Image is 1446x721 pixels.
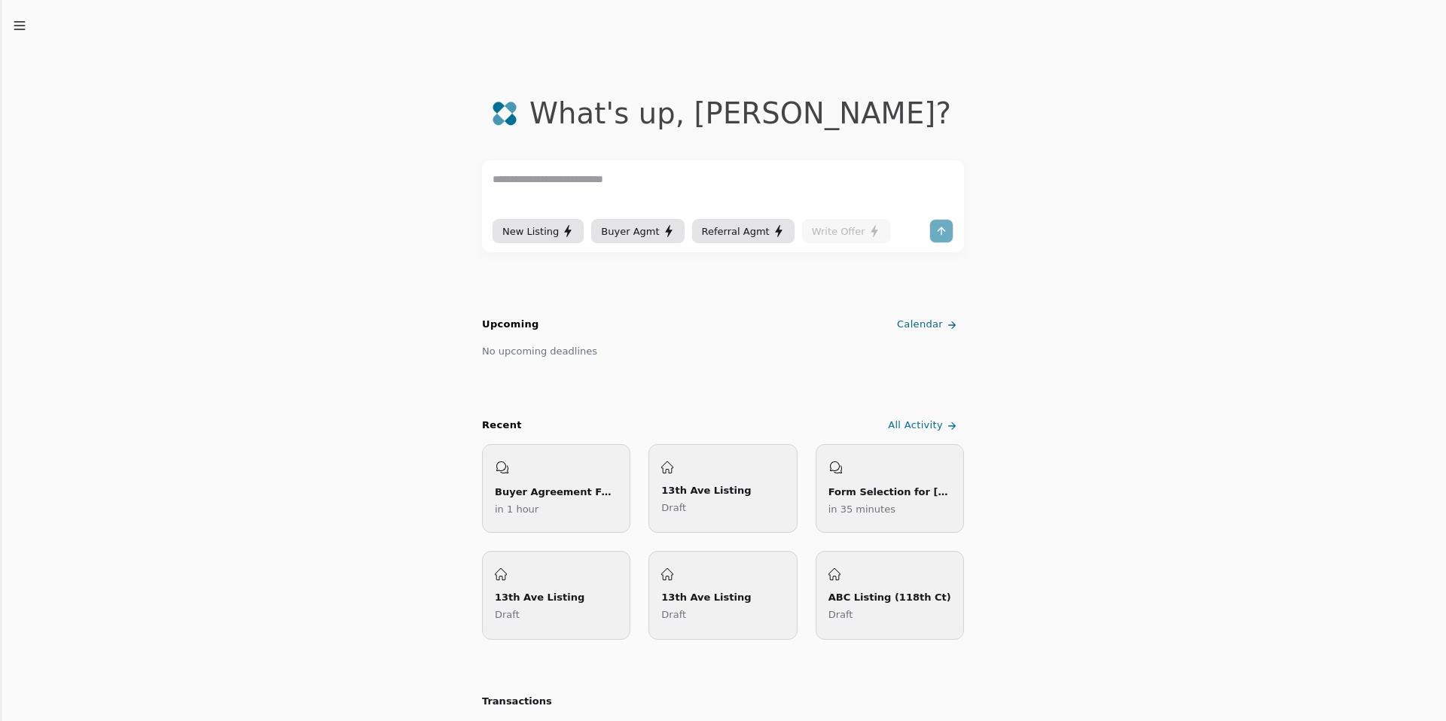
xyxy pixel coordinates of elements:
[885,413,964,438] a: All Activity
[482,551,630,640] a: 13th Ave ListingDraft
[502,224,574,239] div: New Listing
[482,694,964,710] h2: Transactions
[482,444,630,533] a: Buyer Agreement Form Preparationin 1 hour
[492,101,517,126] img: logo
[495,589,618,605] div: 13th Ave Listing
[828,503,895,515] time: Thursday, August 14, 2025 at 10:16:47 PM
[661,482,784,498] div: 13th Ave Listing
[482,317,539,333] h2: Upcoming
[648,551,797,640] a: 13th Ave ListingDraft
[828,484,951,500] div: Form Selection for [STREET_ADDRESS]
[495,607,618,622] p: Draft
[482,343,597,359] div: No upcoming deadlines
[601,224,659,239] span: Buyer Agmt
[816,444,964,533] a: Form Selection for [STREET_ADDRESS]in 35 minutes
[529,96,951,130] div: What's up , [PERSON_NAME] ?
[493,219,584,243] button: New Listing
[495,503,538,515] time: Thursday, August 14, 2025 at 10:42:26 PM
[702,224,770,239] span: Referral Agmt
[591,219,684,243] button: Buyer Agmt
[828,589,951,605] div: ABC Listing (118th Ct)
[816,551,964,640] a: ABC Listing (118th Ct)Draft
[692,219,795,243] button: Referral Agmt
[897,317,943,333] span: Calendar
[661,500,784,516] p: Draft
[648,444,797,533] a: 13th Ave ListingDraft
[888,418,943,434] span: All Activity
[661,589,784,605] div: 13th Ave Listing
[894,312,964,337] a: Calendar
[495,484,618,500] div: Buyer Agreement Form Preparation
[482,418,522,434] div: Recent
[661,607,784,622] p: Draft
[828,607,951,622] p: Draft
